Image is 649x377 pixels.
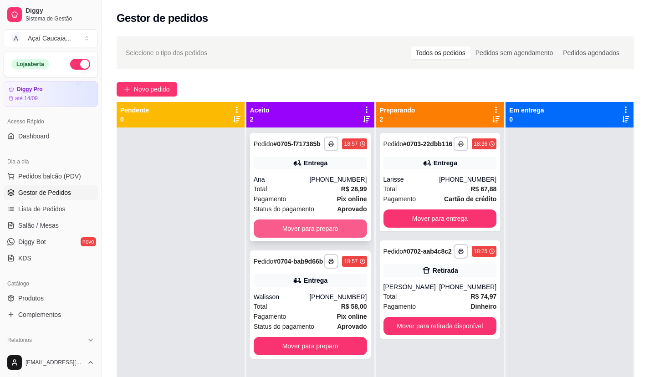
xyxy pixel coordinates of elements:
[470,293,496,300] strong: R$ 74,97
[4,129,98,143] a: Dashboard
[558,46,624,59] div: Pedidos agendados
[15,95,38,102] article: até 14/09
[4,202,98,216] a: Lista de Pedidos
[124,86,130,92] span: plus
[309,175,367,184] div: [PHONE_NUMBER]
[439,282,496,291] div: [PHONE_NUMBER]
[380,106,415,115] p: Preparando
[341,185,367,193] strong: R$ 28,99
[411,46,470,59] div: Todos os pedidos
[444,195,496,203] strong: Cartão de crédito
[4,352,98,373] button: [EMAIL_ADDRESS][DOMAIN_NAME]
[383,317,497,335] button: Mover para retirada disponível
[344,140,358,148] div: 18:57
[439,175,496,184] div: [PHONE_NUMBER]
[11,59,49,69] div: Loja aberta
[433,266,458,275] div: Retirada
[341,303,367,310] strong: R$ 58,00
[120,106,149,115] p: Pendente
[403,248,452,255] strong: # 0702-aab4c8c2
[474,248,487,255] div: 18:25
[380,115,415,124] p: 2
[18,132,50,141] span: Dashboard
[18,310,61,319] span: Complementos
[383,140,404,148] span: Pedido
[18,237,46,246] span: Diggy Bot
[126,48,207,58] span: Selecione o tipo dos pedidos
[117,82,177,97] button: Novo pedido
[434,158,457,168] div: Entrega
[273,258,323,265] strong: # 0704-bab9d66b
[254,184,267,194] span: Total
[337,313,367,320] strong: Pix online
[250,106,270,115] p: Aceito
[304,276,327,285] div: Entrega
[17,86,43,93] article: Diggy Pro
[273,140,321,148] strong: # 0705-f717385b
[28,34,71,43] div: Açaí Caucaia ...
[70,59,90,70] button: Alterar Status
[254,321,314,331] span: Status do pagamento
[4,251,98,265] a: KDS
[470,46,558,59] div: Pedidos sem agendamento
[11,34,20,43] span: A
[4,347,98,362] a: Relatórios de vendas
[383,291,397,301] span: Total
[509,106,544,115] p: Em entrega
[4,291,98,306] a: Produtos
[4,114,98,129] div: Acesso Rápido
[403,140,452,148] strong: # 0703-22dbb116
[18,172,81,181] span: Pedidos balcão (PDV)
[7,336,32,344] span: Relatórios
[4,4,98,25] a: DiggySistema de Gestão
[474,140,487,148] div: 18:36
[120,115,149,124] p: 0
[383,184,397,194] span: Total
[26,359,83,366] span: [EMAIL_ADDRESS][DOMAIN_NAME]
[383,282,439,291] div: [PERSON_NAME]
[254,204,314,214] span: Status do pagamento
[337,195,367,203] strong: Pix online
[18,254,31,263] span: KDS
[470,303,496,310] strong: Dinheiro
[4,218,98,233] a: Salão / Mesas
[304,158,327,168] div: Entrega
[4,185,98,200] a: Gestor de Pedidos
[254,219,367,238] button: Mover para preparo
[26,7,94,15] span: Diggy
[18,204,66,214] span: Lista de Pedidos
[4,234,98,249] a: Diggy Botnovo
[117,11,208,25] h2: Gestor de pedidos
[383,248,404,255] span: Pedido
[4,81,98,107] a: Diggy Proaté 14/09
[309,292,367,301] div: [PHONE_NUMBER]
[254,258,274,265] span: Pedido
[383,194,416,204] span: Pagamento
[4,154,98,169] div: Dia a dia
[337,323,367,330] strong: aprovado
[509,115,544,124] p: 0
[4,29,98,47] button: Select a team
[383,209,497,228] button: Mover para entrega
[250,115,270,124] p: 2
[383,301,416,311] span: Pagamento
[254,194,286,204] span: Pagamento
[18,188,71,197] span: Gestor de Pedidos
[134,84,170,94] span: Novo pedido
[254,175,310,184] div: Ana
[254,301,267,311] span: Total
[470,185,496,193] strong: R$ 67,88
[4,169,98,183] button: Pedidos balcão (PDV)
[254,311,286,321] span: Pagamento
[254,292,310,301] div: Walisson
[254,337,367,355] button: Mover para preparo
[344,258,358,265] div: 18:57
[18,221,59,230] span: Salão / Mesas
[4,307,98,322] a: Complementos
[26,15,94,22] span: Sistema de Gestão
[254,140,274,148] span: Pedido
[383,175,439,184] div: Larisse
[4,276,98,291] div: Catálogo
[18,294,44,303] span: Produtos
[337,205,367,213] strong: aprovado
